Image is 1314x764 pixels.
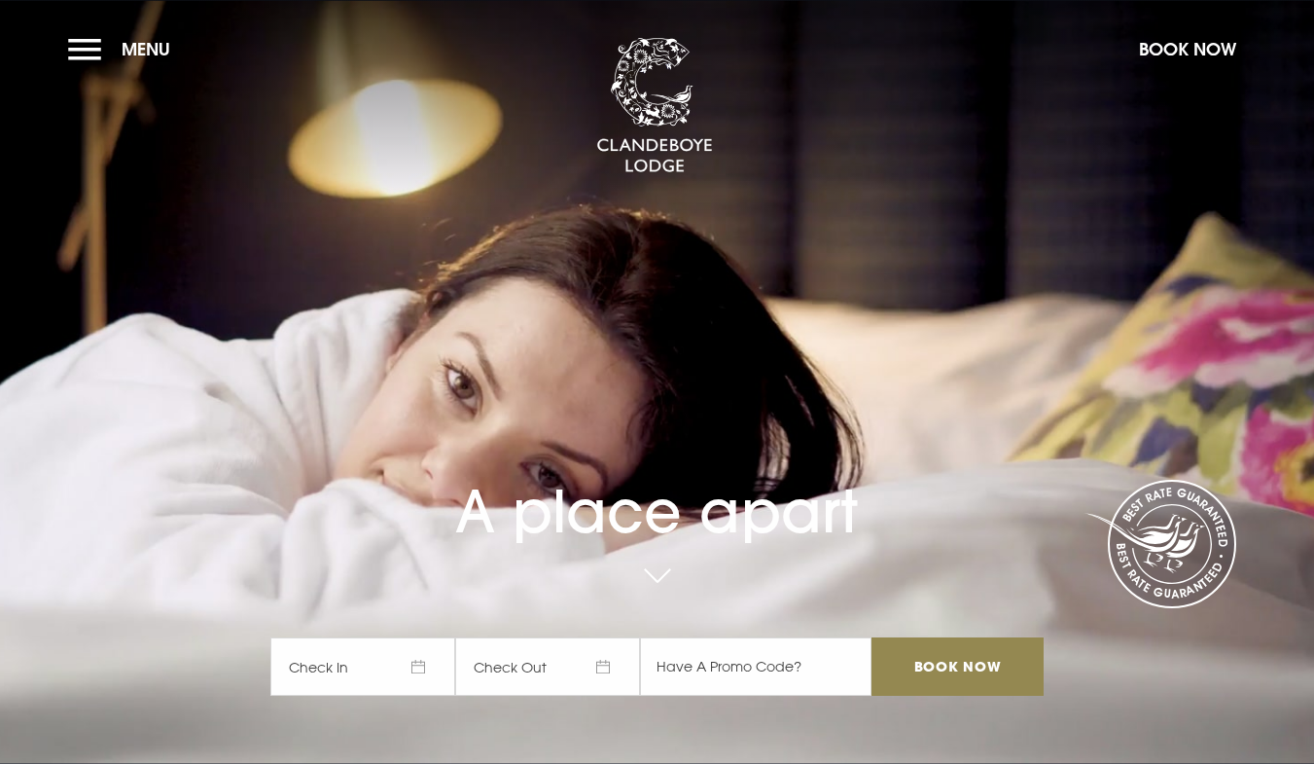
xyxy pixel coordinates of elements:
h1: A place apart [270,430,1043,546]
button: Book Now [1129,28,1246,70]
span: Menu [122,38,170,60]
span: Check Out [455,637,640,696]
span: Check In [270,637,455,696]
button: Menu [68,28,180,70]
img: Clandeboye Lodge [596,38,713,174]
input: Have A Promo Code? [640,637,871,696]
input: Book Now [871,637,1043,696]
